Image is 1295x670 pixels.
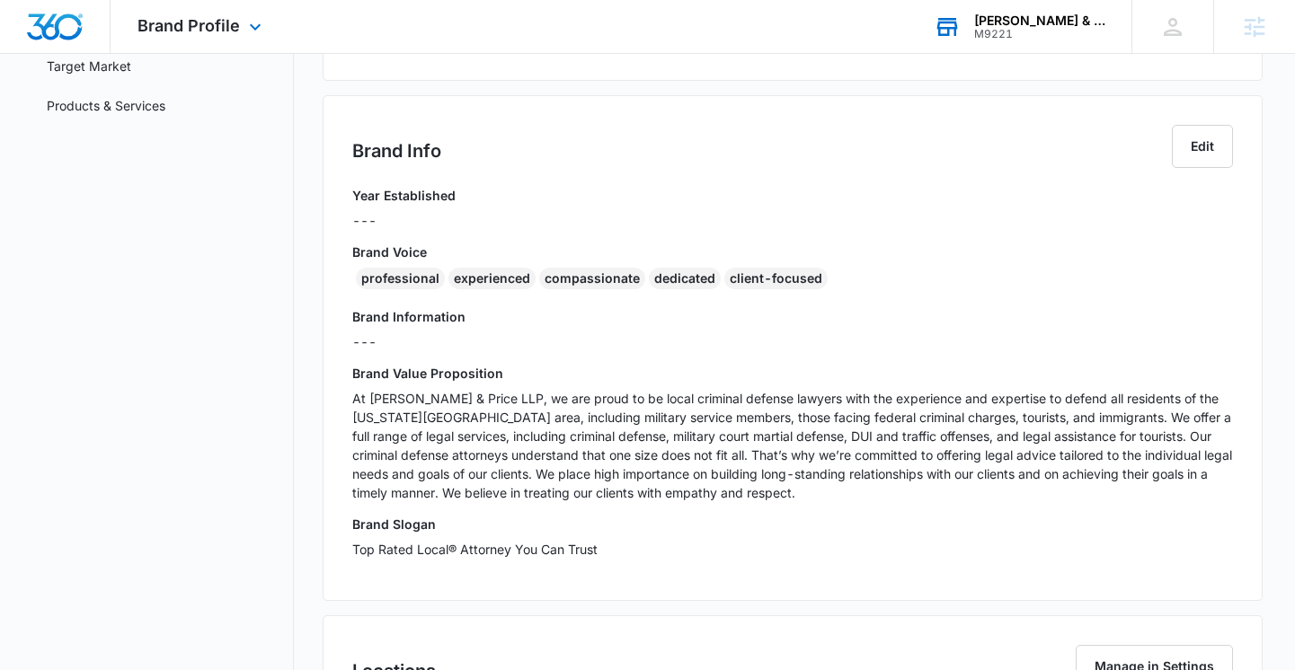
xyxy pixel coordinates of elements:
p: --- [352,211,456,230]
a: Products & Services [47,96,165,115]
button: Edit [1172,125,1233,168]
div: experienced [448,268,536,289]
h3: Brand Voice [352,242,1233,261]
h3: Brand Slogan [352,515,1233,533]
div: account id [974,28,1105,40]
h2: Brand Info [352,137,441,164]
div: compassionate [539,268,645,289]
h3: Brand Value Proposition [352,364,1233,383]
h3: Brand Information [352,307,1233,326]
a: Target Market [47,57,131,75]
div: professional [356,268,445,289]
div: dedicated [649,268,721,289]
div: account name [974,13,1105,28]
p: Top Rated Local® Attorney You Can Trust [352,540,1233,559]
div: client-focused [724,268,828,289]
span: Brand Profile [137,16,240,35]
p: --- [352,332,1233,351]
p: At [PERSON_NAME] & Price LLP, we are proud to be local criminal defense lawyers with the experien... [352,389,1233,502]
h3: Year Established [352,186,456,205]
